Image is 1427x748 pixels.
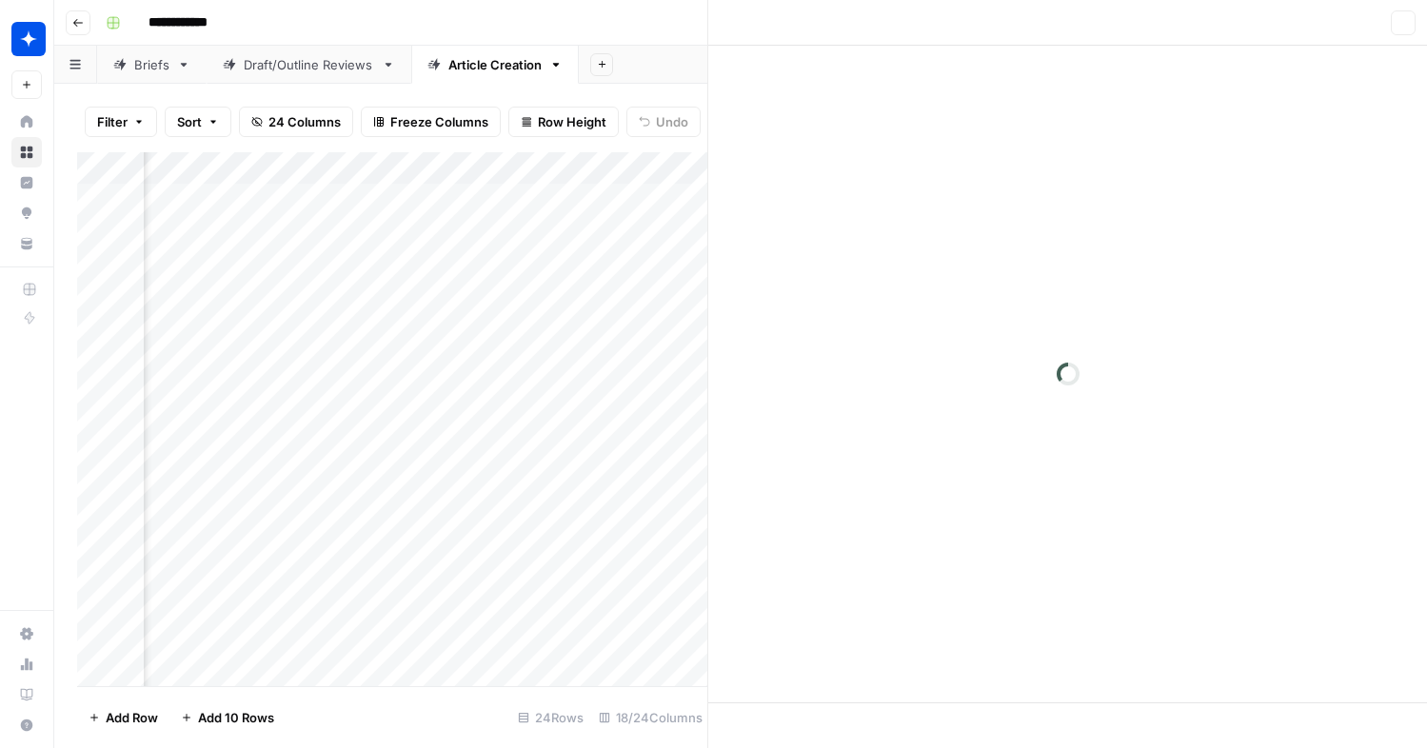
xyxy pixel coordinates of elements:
[239,107,353,137] button: 24 Columns
[11,107,42,137] a: Home
[11,228,42,259] a: Your Data
[11,137,42,167] a: Browse
[11,710,42,740] button: Help + Support
[448,55,542,74] div: Article Creation
[591,702,710,733] div: 18/24 Columns
[97,46,207,84] a: Briefs
[656,112,688,131] span: Undo
[11,198,42,228] a: Opportunities
[538,112,606,131] span: Row Height
[177,112,202,131] span: Sort
[207,46,411,84] a: Draft/Outline Reviews
[169,702,286,733] button: Add 10 Rows
[510,702,591,733] div: 24 Rows
[11,15,42,63] button: Workspace: Wiz
[626,107,701,137] button: Undo
[134,55,169,74] div: Briefs
[11,167,42,198] a: Insights
[361,107,501,137] button: Freeze Columns
[198,708,274,727] span: Add 10 Rows
[268,112,341,131] span: 24 Columns
[106,708,158,727] span: Add Row
[244,55,374,74] div: Draft/Outline Reviews
[411,46,579,84] a: Article Creation
[390,112,488,131] span: Freeze Columns
[85,107,157,137] button: Filter
[508,107,619,137] button: Row Height
[77,702,169,733] button: Add Row
[97,112,128,131] span: Filter
[11,22,46,56] img: Wiz Logo
[11,619,42,649] a: Settings
[11,679,42,710] a: Learning Hub
[165,107,231,137] button: Sort
[11,649,42,679] a: Usage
